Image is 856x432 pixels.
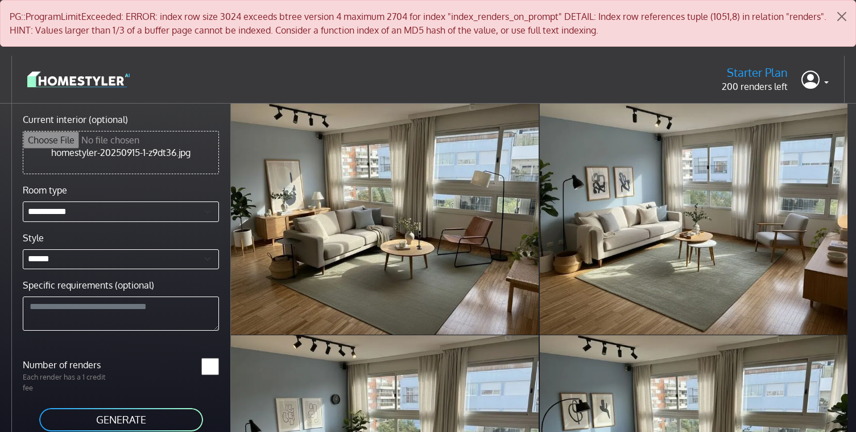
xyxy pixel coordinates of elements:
label: Number of renders [16,358,121,372]
p: Each render has a 1 credit fee [16,372,121,393]
img: logo-3de290ba35641baa71223ecac5eacb59cb85b4c7fdf211dc9aaecaaee71ea2f8.svg [27,69,130,89]
label: Current interior (optional) [23,113,128,126]
label: Style [23,231,44,245]
label: Room type [23,183,67,197]
h5: Starter Plan [722,65,788,80]
label: Specific requirements (optional) [23,278,154,292]
button: Close [828,1,855,32]
p: 200 renders left [722,80,788,93]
